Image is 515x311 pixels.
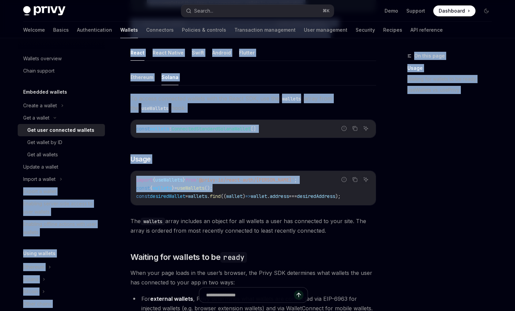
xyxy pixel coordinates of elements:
[23,163,58,171] div: Update a wallet
[279,95,304,103] code: wallets
[18,161,105,173] a: Update a wallet
[267,193,270,199] span: .
[185,177,196,183] span: from
[77,22,112,38] a: Authentication
[130,154,151,164] span: Usage
[130,45,144,61] button: React
[150,185,153,191] span: {
[139,105,171,112] code: useWallets
[183,177,185,183] span: }
[23,220,101,236] div: Enabling offline actions with user wallets
[356,22,375,38] a: Security
[23,55,62,63] div: Wallets overview
[18,198,105,218] a: Enabling server-side access to user wallets
[234,22,296,38] a: Transaction management
[136,185,150,191] span: const
[270,193,289,199] span: address
[27,151,58,159] div: Get all wallets
[120,22,138,38] a: Wallets
[481,5,492,16] button: Toggle dark mode
[226,193,243,199] span: wallet
[130,268,376,287] span: When your page loads in the user’s browser, the Privy SDK determines what wallets the user has co...
[221,193,226,199] span: ((
[23,67,54,75] div: Chain support
[136,126,150,132] span: const
[251,126,256,132] span: []
[27,138,62,146] div: Get wallet by ID
[410,22,443,38] a: API reference
[194,7,213,15] div: Search...
[414,52,445,60] span: On this page
[136,177,153,183] span: import
[153,45,184,61] button: React Native
[383,22,402,38] a: Recipes
[23,263,44,271] div: Ethereum
[220,252,247,263] code: ready
[433,5,475,16] a: Dashboard
[210,193,221,199] span: find
[18,149,105,161] a: Get all wallets
[18,218,105,238] a: Enabling offline actions with user wallets
[289,193,297,199] span: ===
[385,7,398,14] a: Demo
[161,69,178,85] button: Solana
[182,22,226,38] a: Policies & controls
[153,177,155,183] span: {
[130,252,247,263] span: Waiting for wallets to be
[27,126,94,134] div: Get user connected wallets
[340,124,348,133] button: Report incorrect code
[251,193,267,199] span: wallet
[150,126,169,132] span: wallets
[172,185,174,191] span: }
[18,65,105,77] a: Chain support
[172,126,251,132] span: ConnectedStandardSolanaWallet
[23,300,51,308] div: Other chains
[407,63,497,74] a: Usage
[155,177,183,183] span: useWallets
[23,88,67,96] h5: Embedded wallets
[204,185,213,191] span: ();
[18,52,105,65] a: Wallets overview
[146,22,174,38] a: Connectors
[243,193,245,199] span: )
[169,126,172,132] span: :
[23,102,57,110] div: Create a wallet
[207,193,210,199] span: .
[350,175,359,184] button: Copy the contents from the code block
[340,175,348,184] button: Report incorrect code
[23,6,65,16] img: dark logo
[23,187,56,196] div: Export a wallet
[23,249,56,258] h5: Using wallets
[53,22,69,38] a: Basics
[239,45,255,61] button: Flutter
[153,185,172,191] span: wallets
[245,193,251,199] span: =>
[130,69,153,85] button: Ethereum
[23,275,38,283] div: Solana
[23,287,38,296] div: Bitcoin
[130,94,376,113] span: To access connected wallets with the React SDK, use the array from the hook:
[174,185,177,191] span: =
[212,45,231,61] button: Android
[130,216,376,235] span: The array includes an object for all wallets a user has connected to your site. The array is orde...
[18,124,105,136] a: Get user connected wallets
[297,193,335,199] span: desiredAddress
[406,7,425,14] a: Support
[23,200,101,216] div: Enabling server-side access to user wallets
[23,175,56,183] div: Import a wallet
[407,74,497,84] a: Waiting for wallets to be ready
[150,193,185,199] span: desiredWallet
[304,22,347,38] a: User management
[196,177,294,183] span: '@privy-io/react-auth/[PERSON_NAME]'
[361,175,370,184] button: Ask AI
[18,185,105,198] a: Export a wallet
[407,84,497,95] a: useWallets vs. usePrivy
[181,5,334,17] button: Search...⌘K
[23,22,45,38] a: Welcome
[23,114,49,122] div: Get a wallet
[188,193,207,199] span: wallets
[294,177,297,183] span: ;
[18,298,105,310] a: Other chains
[439,7,465,14] span: Dashboard
[335,193,341,199] span: );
